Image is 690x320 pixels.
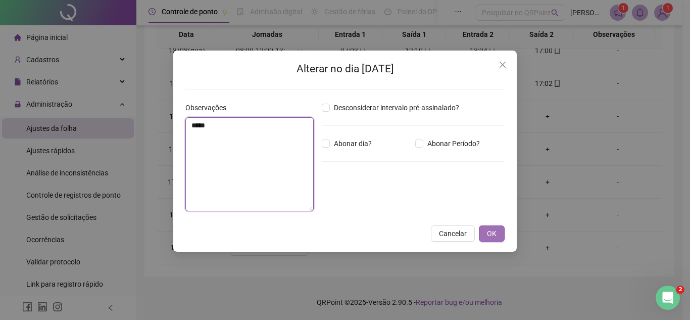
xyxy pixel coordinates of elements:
button: Cancelar [431,225,475,242]
span: 2 [676,286,684,294]
span: Desconsiderar intervalo pré-assinalado? [330,102,463,113]
iframe: Intercom live chat [656,286,680,310]
span: close [499,61,507,69]
span: Abonar dia? [330,138,376,149]
button: Close [495,57,511,73]
span: OK [487,228,497,239]
span: Cancelar [439,228,467,239]
label: Observações [185,102,233,113]
h2: Alterar no dia [DATE] [185,61,505,77]
button: OK [479,225,505,242]
span: Abonar Período? [423,138,484,149]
